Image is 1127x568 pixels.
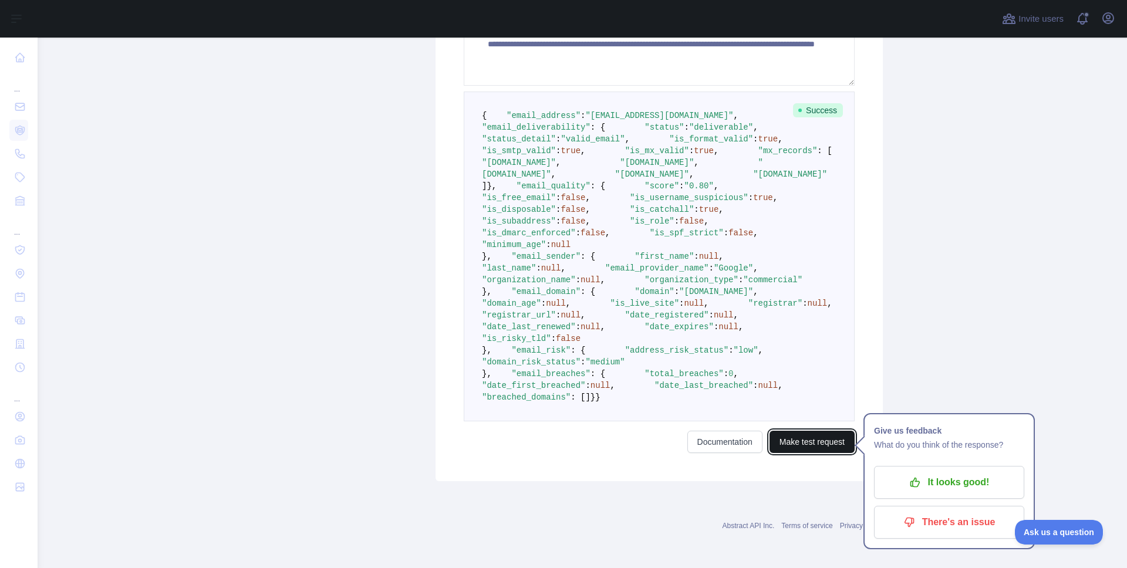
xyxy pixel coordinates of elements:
[581,252,595,261] span: : {
[571,393,591,402] span: : []
[689,146,694,155] span: :
[753,263,758,273] span: ,
[773,193,778,202] span: ,
[482,228,576,238] span: "is_dmarc_enforced"
[625,346,728,355] span: "address_risk_status"
[827,299,832,308] span: ,
[610,381,615,390] span: ,
[874,438,1024,452] p: What do you think of the response?
[482,263,536,273] span: "last_name"
[591,181,605,191] span: : {
[635,252,694,261] span: "first_name"
[585,205,590,214] span: ,
[679,287,753,296] span: "[DOMAIN_NAME]"
[714,181,718,191] span: ,
[687,431,762,453] a: Documentation
[576,275,581,285] span: :
[482,205,556,214] span: "is_disposable"
[645,369,723,378] span: "total_breaches"
[595,393,600,402] span: }
[679,217,704,226] span: false
[1000,9,1066,28] button: Invite users
[482,334,551,343] span: "is_risky_tld"
[556,205,561,214] span: :
[654,381,753,390] span: "date_last_breached"
[482,346,492,355] span: },
[482,123,591,132] span: "email_deliverability"
[704,299,708,308] span: ,
[674,217,679,226] span: :
[724,228,728,238] span: :
[561,205,585,214] span: false
[748,299,802,308] span: "registrar"
[694,205,699,214] span: :
[576,322,581,332] span: :
[723,522,775,530] a: Abstract API Inc.
[482,381,585,390] span: "date_first_breached"
[546,240,551,249] span: :
[714,322,718,332] span: :
[561,193,585,202] span: false
[511,287,581,296] span: "email_domain"
[591,381,610,390] span: null
[734,369,738,378] span: ,
[778,134,782,144] span: ,
[728,228,753,238] span: false
[645,322,714,332] span: "date_expires"
[571,346,585,355] span: : {
[694,252,699,261] span: :
[482,252,492,261] span: },
[556,193,561,202] span: :
[699,252,719,261] span: null
[591,123,605,132] span: : {
[561,146,581,155] span: true
[714,310,734,320] span: null
[482,393,571,402] span: "breached_domains"
[620,158,694,167] span: "[DOMAIN_NAME]"
[758,381,778,390] span: null
[874,424,1024,438] h1: Give us feedback
[793,103,843,117] span: Success
[585,217,590,226] span: ,
[709,263,714,273] span: :
[1015,520,1104,545] iframe: Toggle Customer Support
[753,287,758,296] span: ,
[556,217,561,226] span: :
[482,299,541,308] span: "domain_age"
[517,181,591,191] span: "email_quality"
[556,158,561,167] span: ,
[482,158,556,167] span: "[DOMAIN_NAME]"
[581,287,595,296] span: : {
[718,322,738,332] span: null
[591,369,605,378] span: : {
[738,322,743,332] span: ,
[718,205,723,214] span: ,
[753,193,773,202] span: true
[482,357,581,367] span: "domain_risk_status"
[770,431,855,453] button: Make test request
[561,217,585,226] span: false
[585,381,590,390] span: :
[482,322,576,332] span: "date_last_renewed"
[482,146,556,155] span: "is_smtp_valid"
[585,357,625,367] span: "medium"
[630,217,674,226] span: "is_role"
[684,181,714,191] span: "0.80"
[536,263,541,273] span: :
[669,134,753,144] span: "is_format_valid"
[556,146,561,155] span: :
[840,522,883,530] a: Privacy policy
[576,228,581,238] span: :
[718,252,723,261] span: ,
[546,299,566,308] span: null
[585,193,590,202] span: ,
[704,217,708,226] span: ,
[694,146,714,155] span: true
[9,380,28,404] div: ...
[808,299,828,308] span: null
[9,70,28,94] div: ...
[511,346,571,355] span: "email_risk"
[781,522,832,530] a: Terms of service
[581,310,585,320] span: ,
[561,310,581,320] span: null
